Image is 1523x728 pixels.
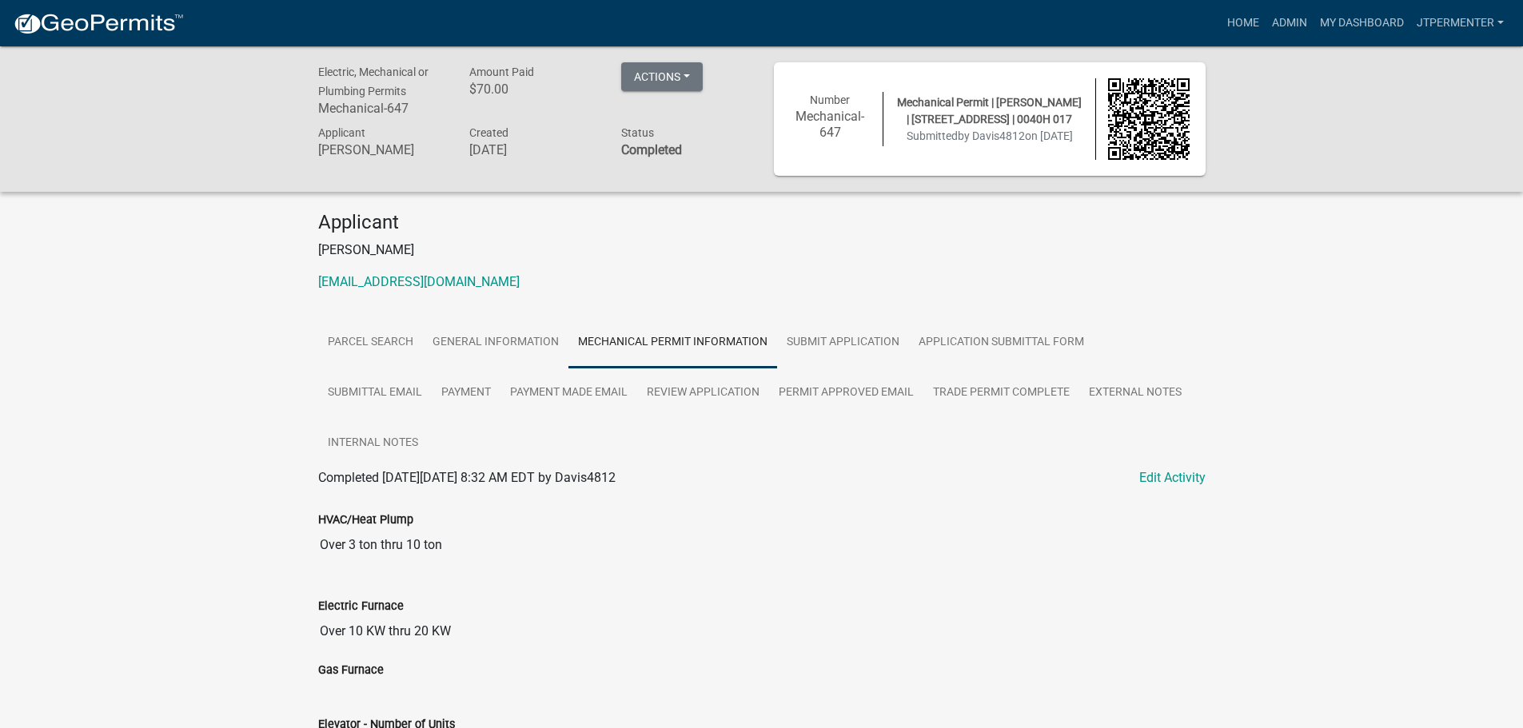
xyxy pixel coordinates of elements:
[318,317,423,368] a: Parcel search
[469,142,597,157] h6: [DATE]
[1079,368,1191,419] a: External Notes
[923,368,1079,419] a: Trade Permit Complete
[318,142,446,157] h6: [PERSON_NAME]
[769,368,923,419] a: Permit Approved Email
[1108,78,1190,160] img: QR code
[423,317,568,368] a: General Information
[907,129,1073,142] span: Submitted on [DATE]
[318,601,404,612] label: Electric Furnace
[500,368,637,419] a: Payment Made Email
[621,126,654,139] span: Status
[318,368,432,419] a: Submittal Email
[568,317,777,368] a: Mechanical Permit Information
[469,66,534,78] span: Amount Paid
[318,101,446,116] h6: Mechanical-647
[432,368,500,419] a: Payment
[1314,8,1410,38] a: My Dashboard
[318,241,1206,260] p: [PERSON_NAME]
[469,126,508,139] span: Created
[810,93,850,106] span: Number
[1410,8,1510,38] a: jtpermenter
[318,470,616,485] span: Completed [DATE][DATE] 8:32 AM EDT by Davis4812
[318,66,429,97] span: Electric, Mechanical or Plumbing Permits
[318,418,428,469] a: Internal Notes
[318,515,413,526] label: HVAC/Heat Plump
[909,317,1094,368] a: Application Submittal Form
[1139,468,1206,487] a: Edit Activity
[318,274,520,289] a: [EMAIL_ADDRESS][DOMAIN_NAME]
[790,109,871,139] h6: Mechanical-647
[1221,8,1266,38] a: Home
[318,665,384,676] label: Gas Furnace
[777,317,909,368] a: Submit Application
[897,96,1082,125] span: Mechanical Permit | [PERSON_NAME] | [STREET_ADDRESS] | 0040H 017
[469,82,597,97] h6: $70.00
[318,211,1206,234] h4: Applicant
[621,62,703,91] button: Actions
[1266,8,1314,38] a: Admin
[958,129,1025,142] span: by Davis4812
[621,142,682,157] strong: Completed
[318,126,365,139] span: Applicant
[637,368,769,419] a: Review Application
